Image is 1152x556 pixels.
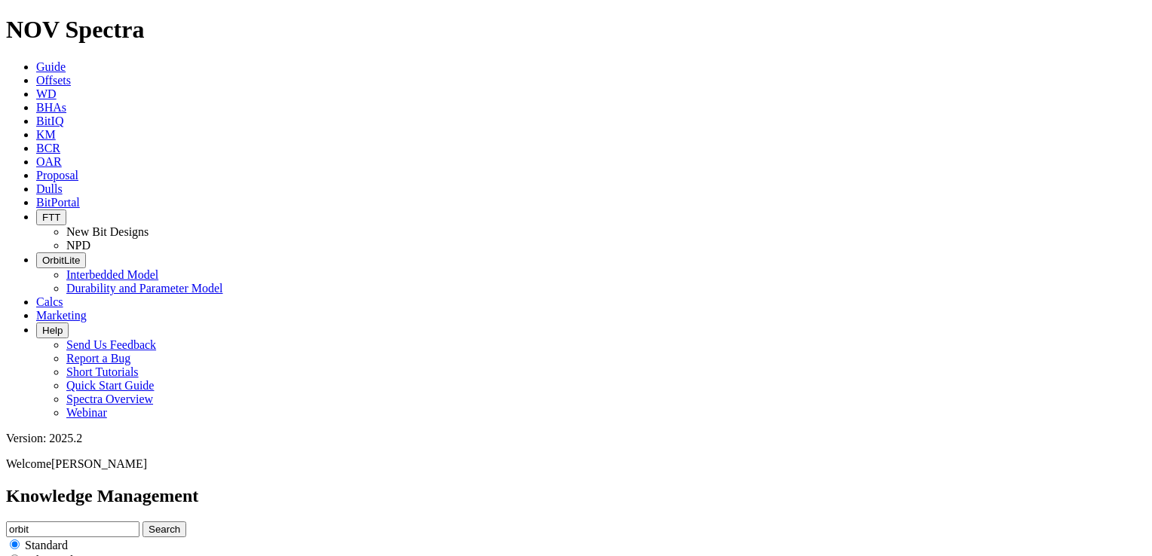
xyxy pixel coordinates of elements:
[6,457,1146,471] p: Welcome
[66,352,130,365] a: Report a Bug
[6,486,1146,506] h2: Knowledge Management
[36,60,66,73] a: Guide
[66,379,154,392] a: Quick Start Guide
[66,365,139,378] a: Short Tutorials
[66,393,153,405] a: Spectra Overview
[142,521,186,537] button: Search
[36,74,71,87] a: Offsets
[36,128,56,141] a: KM
[36,169,78,182] a: Proposal
[66,239,90,252] a: NPD
[36,322,69,338] button: Help
[36,142,60,154] a: BCR
[36,155,62,168] a: OAR
[66,406,107,419] a: Webinar
[66,225,149,238] a: New Bit Designs
[42,255,80,266] span: OrbitLite
[66,268,158,281] a: Interbedded Model
[51,457,147,470] span: [PERSON_NAME]
[36,252,86,268] button: OrbitLite
[6,16,1146,44] h1: NOV Spectra
[36,209,66,225] button: FTT
[36,101,66,114] a: BHAs
[36,87,57,100] a: WD
[6,521,139,537] input: e.g. Smoothsteer Record
[25,539,68,551] span: Standard
[6,432,1146,445] div: Version: 2025.2
[42,212,60,223] span: FTT
[66,338,156,351] a: Send Us Feedback
[36,115,63,127] a: BitIQ
[36,182,63,195] a: Dulls
[36,309,87,322] a: Marketing
[42,325,63,336] span: Help
[36,295,63,308] a: Calcs
[66,282,223,295] a: Durability and Parameter Model
[36,196,80,209] a: BitPortal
